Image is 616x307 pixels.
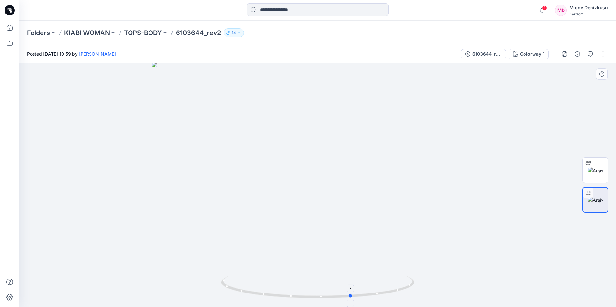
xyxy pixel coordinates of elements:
div: 6103644_rev2 [472,51,502,58]
img: eyJhbGciOiJIUzI1NiIsImtpZCI6IjAiLCJzbHQiOiJzZXMiLCJ0eXAiOiJKV1QifQ.eyJkYXRhIjp7InR5cGUiOiJzdG9yYW... [152,62,484,307]
p: 14 [232,29,236,36]
button: 6103644_rev2 [461,49,506,59]
img: Arşiv [588,197,603,203]
a: Folders [27,28,50,37]
button: 14 [224,28,244,37]
a: KIABI WOMAN [64,28,110,37]
span: 2 [542,5,547,11]
div: Colorway 1 [520,51,544,58]
p: 6103644_rev2 [176,28,221,37]
span: Posted [DATE] 10:59 by [27,51,116,57]
button: Colorway 1 [509,49,549,59]
a: [PERSON_NAME] [79,51,116,57]
div: Kardem [569,12,608,16]
div: MD [555,5,567,16]
div: Mujde Denizkusu [569,4,608,12]
button: Details [572,49,582,59]
img: Arşiv [588,167,603,174]
a: TOPS-BODY [124,28,162,37]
